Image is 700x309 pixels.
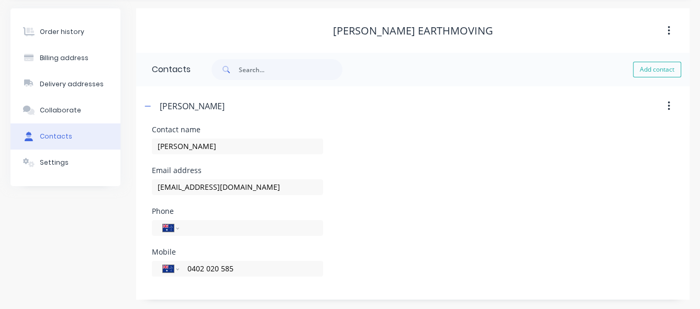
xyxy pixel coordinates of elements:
[333,25,493,37] div: [PERSON_NAME] Earthmoving
[160,100,225,112] div: [PERSON_NAME]
[136,53,191,86] div: Contacts
[40,106,81,115] div: Collaborate
[239,59,342,80] input: Search...
[10,150,120,176] button: Settings
[152,126,323,133] div: Contact name
[10,71,120,97] button: Delivery addresses
[633,62,681,77] button: Add contact
[152,167,323,174] div: Email address
[10,45,120,71] button: Billing address
[40,27,84,37] div: Order history
[152,208,323,215] div: Phone
[40,79,104,89] div: Delivery addresses
[40,53,88,63] div: Billing address
[10,19,120,45] button: Order history
[40,158,69,167] div: Settings
[40,132,72,141] div: Contacts
[10,123,120,150] button: Contacts
[10,97,120,123] button: Collaborate
[152,248,323,256] div: Mobile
